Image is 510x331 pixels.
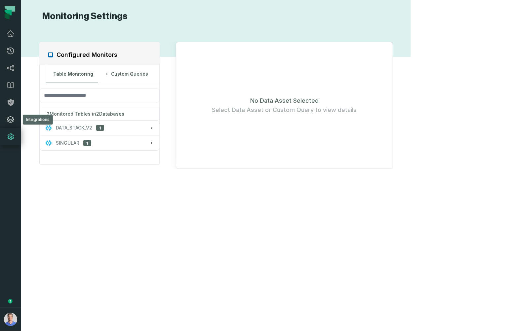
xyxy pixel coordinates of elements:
[101,65,153,83] button: Custom Queries
[46,65,98,83] button: Table Monitoring
[40,108,159,120] div: 2 Monitored Tables in 2 Databases
[40,136,159,150] button: SINGULAR1
[212,105,357,115] span: Select Data Asset or Custom Query to view details
[40,121,159,135] button: DATA_STACK_V21
[96,125,104,131] span: 1
[56,140,79,146] span: SINGULAR
[57,50,117,59] h2: Configured Monitors
[83,140,91,146] span: 1
[4,313,17,326] img: avatar of Barak Forgoun
[250,96,319,105] span: No Data Asset Selected
[7,298,13,304] div: Tooltip anchor
[23,115,53,125] div: Integrations
[56,125,92,131] span: DATA_STACK_V2
[39,11,128,22] h1: Monitoring Settings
